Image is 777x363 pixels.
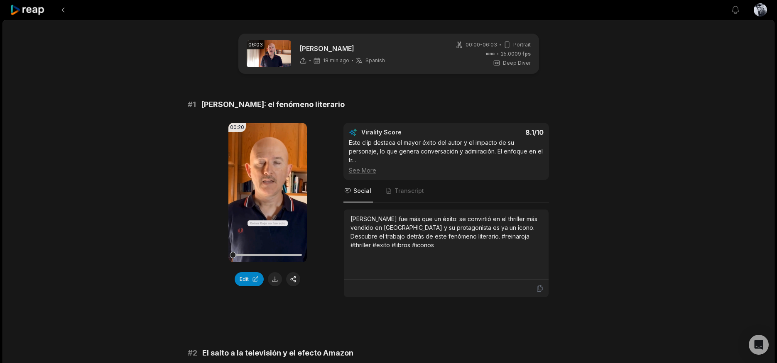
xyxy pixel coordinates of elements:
[395,187,424,195] span: Transcript
[454,128,544,136] div: 8.1 /10
[365,57,385,64] span: Spanish
[513,41,531,49] span: Portrait
[188,347,197,359] span: # 2
[202,347,353,359] span: El salto a la televisión y el efecto Amazon
[323,57,349,64] span: 18 min ago
[503,59,531,67] span: Deep Diver
[188,99,196,110] span: # 1
[299,44,385,54] p: [PERSON_NAME]
[353,187,371,195] span: Social
[351,214,542,249] div: [PERSON_NAME] fue más que un éxito: se convirtió en el thriller más vendido en [GEOGRAPHIC_DATA] ...
[466,41,497,49] span: 00:00 - 06:03
[501,50,531,58] span: 25.0009
[749,335,769,355] div: Open Intercom Messenger
[235,272,264,286] button: Edit
[361,128,451,136] div: Virality Score
[349,166,544,175] div: See More
[522,51,531,57] span: fps
[247,40,265,49] div: 06:03
[201,99,345,110] span: [PERSON_NAME]: el fenómeno literario
[228,123,307,262] video: Your browser does not support mp4 format.
[349,138,544,175] div: Este clip destaca el mayor éxito del autor y el impacto de su personaje, lo que genera conversaci...
[343,180,549,202] nav: Tabs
